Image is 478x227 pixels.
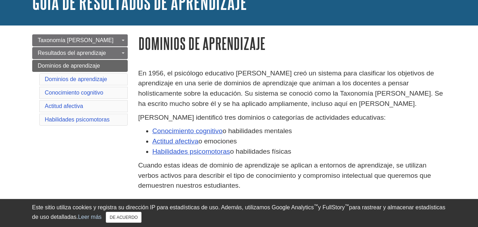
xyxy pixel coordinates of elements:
button: Cerca [106,212,142,223]
a: Dominios de aprendizaje [32,60,128,72]
font: o emociones [198,137,237,145]
font: DE ACUERDO [110,215,138,220]
a: Resultados del aprendizaje [32,47,128,59]
font: y FullStory [318,204,345,210]
a: Leer más [78,214,102,220]
font: [PERSON_NAME] identificó tres dominios o categorías de actividades educativas: [138,114,386,121]
font: Cuando estas ideas de dominio de aprendizaje se aplican a entornos de aprendizaje, se utilizan ve... [138,161,431,189]
font: o habilidades físicas [230,148,291,155]
font: ™ [345,203,349,208]
a: Dominios de aprendizaje [45,76,107,82]
a: Actitud afectiva [152,137,198,145]
font: o habilidades mentales [223,127,292,135]
font: Resultados del aprendizaje [38,50,106,56]
font: para rastrear y almacenar estadísticas de uso detalladas. [32,204,445,220]
font: ™ [314,203,318,208]
a: Habilidades psicomotoras [45,117,110,123]
a: Habilidades psicomotoras [152,148,230,155]
font: Taxonomía [PERSON_NAME] [38,37,114,43]
font: En 1956, el psicólogo educativo [PERSON_NAME] creó un sistema para clasificar los objetivos de ap... [138,69,443,107]
a: Taxonomía [PERSON_NAME] [32,34,128,46]
a: Conocimiento cognitivo [152,127,223,135]
div: Menú de la página de guía [32,34,128,127]
font: Este sitio utiliza cookies y registra su dirección IP para estadísticas de uso. Además, utilizamo... [32,204,314,210]
a: Actitud afectiva [45,103,83,109]
a: Conocimiento cognitivo [45,90,103,96]
font: Dominios de aprendizaje [38,63,100,69]
font: Dominios de aprendizaje [138,34,265,52]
